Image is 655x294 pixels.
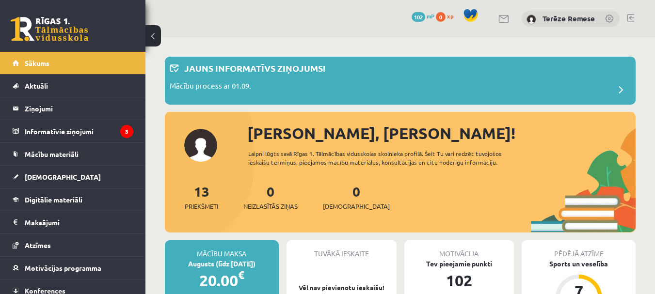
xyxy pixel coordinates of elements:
div: 102 [404,269,514,292]
span: xp [447,12,453,20]
legend: Informatīvie ziņojumi [25,120,133,142]
span: 102 [412,12,425,22]
div: [PERSON_NAME], [PERSON_NAME]! [247,122,636,145]
a: Terēze Remese [543,14,595,23]
a: Atzīmes [13,234,133,256]
span: Atzīmes [25,241,51,249]
i: 3 [120,125,133,138]
a: Rīgas 1. Tālmācības vidusskola [11,17,88,41]
div: Sports un veselība [522,259,636,269]
span: Aktuāli [25,81,48,90]
div: Mācību maksa [165,240,279,259]
a: Mācību materiāli [13,143,133,165]
span: Neizlasītās ziņas [243,201,298,211]
div: Motivācija [404,240,514,259]
div: Tev pieejamie punkti [404,259,514,269]
img: Terēze Remese [527,15,536,24]
span: 0 [436,12,446,22]
a: Jauns informatīvs ziņojums! Mācību process ar 01.09. [170,62,631,100]
div: Pēdējā atzīme [522,240,636,259]
p: Mācību process ar 01.09. [170,80,251,94]
span: [DEMOGRAPHIC_DATA] [323,201,390,211]
a: Aktuāli [13,75,133,97]
legend: Maksājumi [25,211,133,233]
p: Jauns informatīvs ziņojums! [184,62,325,75]
div: 20.00 [165,269,279,292]
a: 102 mP [412,12,434,20]
a: Sākums [13,52,133,74]
span: [DEMOGRAPHIC_DATA] [25,172,101,181]
legend: Ziņojumi [25,97,133,120]
a: 0[DEMOGRAPHIC_DATA] [323,183,390,211]
span: Sākums [25,59,49,67]
a: 0 xp [436,12,458,20]
span: € [238,268,244,282]
a: Digitālie materiāli [13,188,133,211]
div: Tuvākā ieskaite [287,240,397,259]
a: 13Priekšmeti [185,183,218,211]
span: Digitālie materiāli [25,195,82,204]
div: Laipni lūgts savā Rīgas 1. Tālmācības vidusskolas skolnieka profilā. Šeit Tu vari redzēt tuvojošo... [248,149,531,167]
a: Motivācijas programma [13,257,133,279]
a: Ziņojumi [13,97,133,120]
a: Maksājumi [13,211,133,233]
div: Augusts (līdz [DATE]) [165,259,279,269]
span: Mācību materiāli [25,150,79,158]
a: [DEMOGRAPHIC_DATA] [13,166,133,188]
span: Motivācijas programma [25,263,101,272]
a: Informatīvie ziņojumi3 [13,120,133,142]
span: Priekšmeti [185,201,218,211]
span: mP [427,12,434,20]
a: 0Neizlasītās ziņas [243,183,298,211]
p: Vēl nav pievienotu ieskaišu! [291,283,392,293]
